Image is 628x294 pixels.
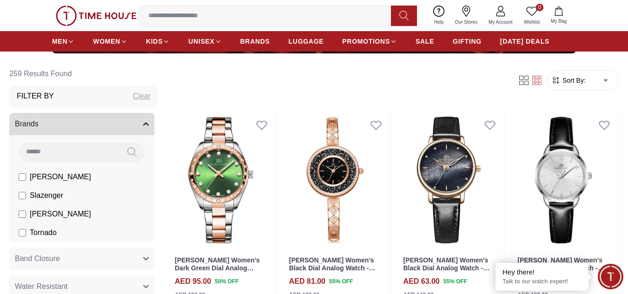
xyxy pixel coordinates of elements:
[188,37,214,46] span: UNISEX
[15,118,39,130] span: Brands
[289,33,324,50] a: LUGGAGE
[240,33,270,50] a: BRANDS
[502,268,582,277] div: Hey there!
[19,210,26,218] input: [PERSON_NAME]
[443,277,467,286] span: 55 % OFF
[561,76,586,85] span: Sort By:
[329,277,353,286] span: 55 % OFF
[517,256,604,280] a: [PERSON_NAME] Women's White Dial Analog Watch - K22526-SLBW
[289,37,324,46] span: LUGGAGE
[19,229,26,236] input: Tornado
[394,111,504,249] img: Kenneth Scott Women's Black Dial Analog Watch - K22524-KLBMB
[518,4,545,27] a: 0Wishlist
[500,37,549,46] span: [DATE] DEALS
[500,33,549,50] a: [DATE] DEALS
[342,37,390,46] span: PROMOTIONS
[451,19,481,26] span: Our Stores
[280,111,390,249] img: Kenneth Scott Women's Black Dial Analog Watch - K23515-RBKB
[30,190,63,201] span: Slazenger
[598,264,623,289] div: Chat Widget
[545,5,572,26] button: My Bag
[30,209,91,220] span: [PERSON_NAME]
[146,37,163,46] span: KIDS
[416,37,434,46] span: SALE
[93,33,127,50] a: WOMEN
[93,37,120,46] span: WOMEN
[520,19,543,26] span: Wishlist
[289,256,376,280] a: [PERSON_NAME] Women's Black Dial Analog Watch - K23515-RBKB
[240,37,270,46] span: BRANDS
[403,276,440,287] h4: AED 63.00
[52,37,67,46] span: MEN
[175,276,211,287] h4: AED 95.00
[453,33,482,50] a: GIFTING
[416,33,434,50] a: SALE
[56,6,137,26] img: ...
[15,281,67,292] span: Water Resistant
[547,18,570,25] span: My Bag
[30,171,91,183] span: [PERSON_NAME]
[17,91,54,102] h3: Filter By
[502,278,582,286] p: Talk to our watch expert!
[133,91,151,102] div: Clear
[9,63,158,85] h6: 259 Results Found
[551,76,586,85] button: Sort By:
[430,19,448,26] span: Help
[536,4,543,11] span: 0
[403,256,490,280] a: [PERSON_NAME] Women's Black Dial Analog Watch - K22524-KLBMB
[215,277,238,286] span: 50 % OFF
[30,227,57,238] span: Tornado
[485,19,516,26] span: My Account
[342,33,397,50] a: PROMOTIONS
[188,33,221,50] a: UNISEX
[508,111,618,249] img: Kenneth Scott Women's White Dial Analog Watch - K22526-SLBW
[19,192,26,199] input: Slazenger
[175,256,260,280] a: [PERSON_NAME] Women's Dark Green Dial Analog Watch - K24509-KBKH
[165,111,276,249] img: Kenneth Scott Women's Dark Green Dial Analog Watch - K24509-KBKH
[52,33,74,50] a: MEN
[453,37,482,46] span: GIFTING
[146,33,170,50] a: KIDS
[9,113,154,135] button: Brands
[15,253,60,264] span: Band Closure
[9,248,154,270] button: Band Closure
[429,4,450,27] a: Help
[450,4,483,27] a: Our Stores
[19,173,26,181] input: [PERSON_NAME]
[289,276,325,287] h4: AED 81.00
